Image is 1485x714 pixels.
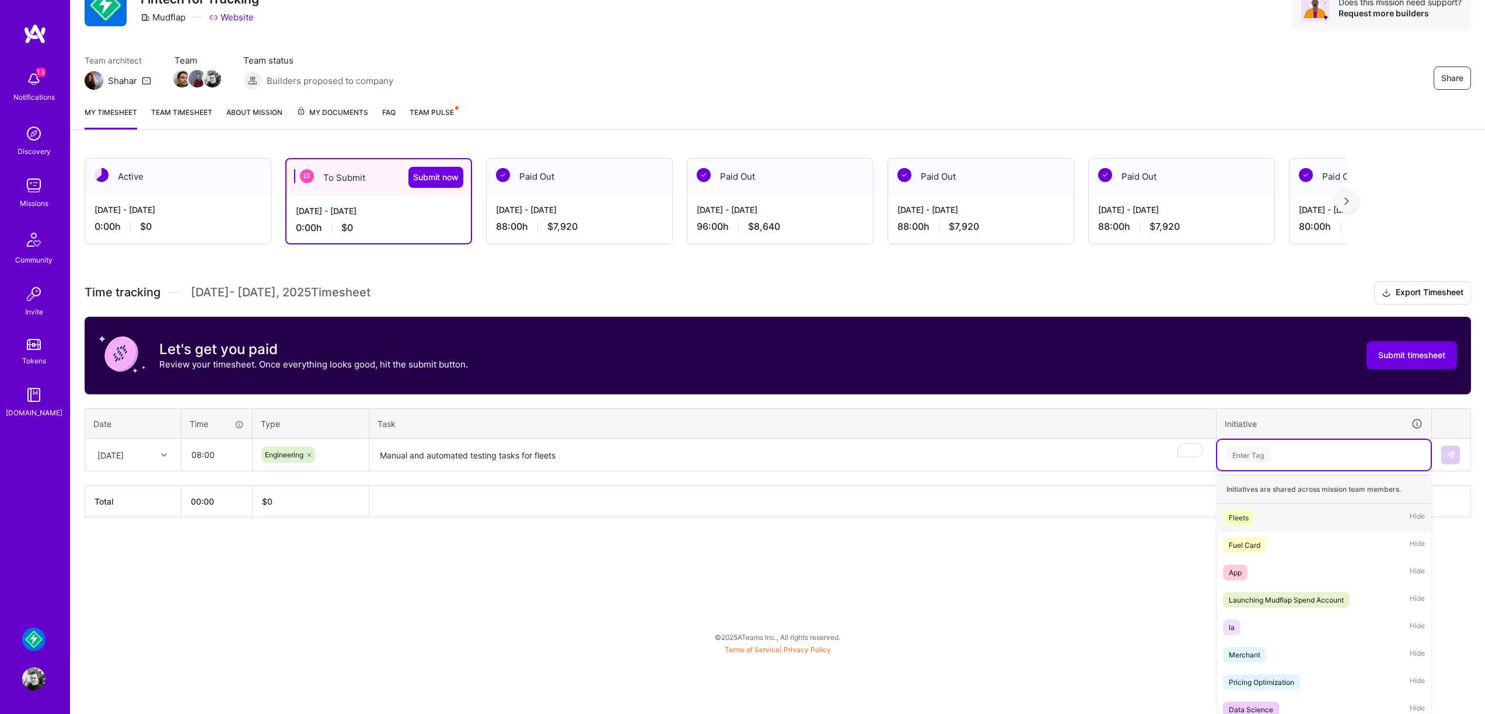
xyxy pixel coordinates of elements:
[1149,220,1180,233] span: $7,920
[897,220,1064,233] div: 88:00 h
[382,106,396,129] a: FAQ
[27,339,41,350] img: tokens
[174,54,220,66] span: Team
[410,108,454,117] span: Team Pulse
[265,450,303,459] span: Engineering
[243,54,393,66] span: Team status
[140,220,152,233] span: $0
[296,106,368,119] span: My Documents
[697,168,711,182] img: Paid Out
[205,69,220,89] a: Team Member Avatar
[20,197,48,209] div: Missions
[243,71,262,90] img: Builders proposed to company
[204,70,221,87] img: Team Member Avatar
[253,408,369,439] th: Type
[188,70,206,87] img: Team Member Avatar
[1434,66,1471,90] button: Share
[1225,417,1423,430] div: Initiative
[1441,72,1463,84] span: Share
[22,68,46,91] img: bell
[13,91,55,103] div: Notifications
[725,645,780,654] a: Terms of Service
[95,220,261,233] div: 0:00 h
[1378,349,1445,361] span: Submit timesheet
[141,11,186,23] div: Mudflap
[6,407,62,419] div: [DOMAIN_NAME]
[141,13,150,22] i: icon CompanyGray
[1229,594,1344,606] div: Launching Mudflap Spend Account
[1344,197,1349,205] img: right
[547,220,578,233] span: $7,920
[496,204,663,216] div: [DATE] - [DATE]
[888,159,1074,194] div: Paid Out
[174,69,190,89] a: Team Member Avatar
[262,496,272,506] span: $ 0
[20,226,48,254] img: Community
[300,169,314,183] img: To Submit
[18,145,51,157] div: Discovery
[341,222,353,234] span: $0
[173,70,191,87] img: Team Member Avatar
[85,54,151,66] span: Team architect
[161,452,167,458] i: icon Chevron
[23,23,47,44] img: logo
[408,167,463,188] button: Submit now
[1410,565,1425,580] span: Hide
[1446,450,1455,460] img: Submit
[85,408,181,439] th: Date
[1098,168,1112,182] img: Paid Out
[22,174,46,197] img: teamwork
[226,106,282,129] a: About Mission
[369,408,1217,439] th: Task
[1098,204,1265,216] div: [DATE] - [DATE]
[296,222,462,234] div: 0:00 h
[1229,566,1242,579] div: App
[1299,168,1313,182] img: Paid Out
[1299,204,1466,216] div: [DATE] - [DATE]
[286,159,471,195] div: To Submit
[1229,621,1235,633] div: la
[1410,619,1425,635] span: Hide
[1229,539,1260,551] div: Fuel Card
[142,76,151,85] i: icon Mail
[19,628,48,651] a: Mudflap: Fintech for Trucking
[1227,446,1270,464] div: Enter Tag
[159,341,468,358] h3: Let's get you paid
[15,254,53,266] div: Community
[22,383,46,407] img: guide book
[22,628,46,651] img: Mudflap: Fintech for Trucking
[1410,647,1425,663] span: Hide
[25,306,43,318] div: Invite
[949,220,979,233] span: $7,920
[413,171,459,183] span: Submit now
[496,220,663,233] div: 88:00 h
[151,106,212,129] a: Team timesheet
[209,11,254,23] a: Website
[697,204,864,216] div: [DATE] - [DATE]
[1410,537,1425,553] span: Hide
[85,71,103,90] img: Team Architect
[784,645,831,654] a: Privacy Policy
[1374,281,1471,304] button: Export Timesheet
[296,205,462,217] div: [DATE] - [DATE]
[410,106,457,129] a: Team Pulse
[108,75,137,87] div: Shahar
[159,358,468,370] p: Review your timesheet. Once everything looks good, hit the submit button.
[99,331,145,377] img: coin
[725,645,831,654] span: |
[687,159,873,194] div: Paid Out
[1229,512,1249,524] div: Fleets
[85,106,137,129] a: My timesheet
[181,486,253,517] th: 00:00
[191,285,371,300] span: [DATE] - [DATE] , 2025 Timesheet
[487,159,672,194] div: Paid Out
[897,168,911,182] img: Paid Out
[697,220,864,233] div: 96:00 h
[22,667,46,691] img: User Avatar
[19,667,48,691] a: User Avatar
[1089,159,1274,194] div: Paid Out
[1339,8,1462,19] div: Request more builders
[1290,159,1475,194] div: Paid Out
[267,75,393,87] span: Builders proposed to company
[95,204,261,216] div: [DATE] - [DATE]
